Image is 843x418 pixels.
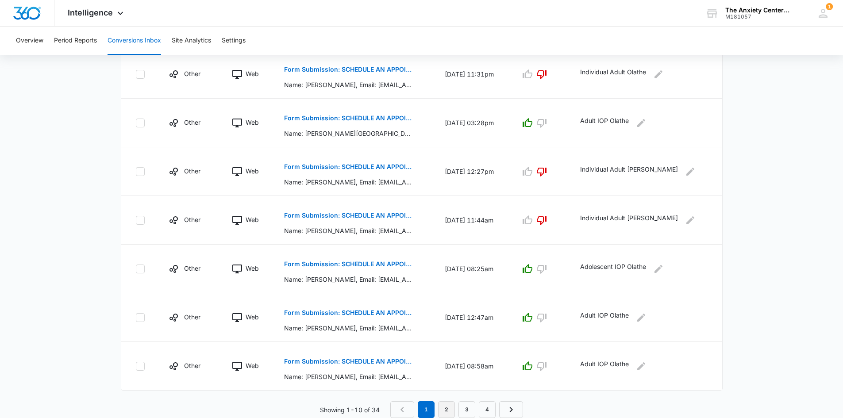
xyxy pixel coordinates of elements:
p: Name: [PERSON_NAME], Email: [EMAIL_ADDRESS][DOMAIN_NAME], Phone: [PHONE_NUMBER], Location: [GEOGR... [284,80,413,89]
p: Web [246,69,259,78]
p: Adolescent IOP Olathe [580,262,646,276]
button: Form Submission: SCHEDULE AN APPOINTMENT [284,156,413,177]
p: Adult IOP Olathe [580,359,629,373]
p: Other [184,361,200,370]
p: Showing 1-10 of 34 [320,405,380,414]
p: Adult IOP Olathe [580,311,629,325]
td: [DATE] 12:47am [434,293,510,342]
p: Web [246,361,259,370]
p: Name: [PERSON_NAME], Email: [EMAIL_ADDRESS][DOMAIN_NAME], Phone: [PHONE_NUMBER], Location: [PERSO... [284,177,413,187]
p: Form Submission: SCHEDULE AN APPOINTMENT [284,115,413,121]
button: Edit Comments [683,213,697,227]
td: [DATE] 03:28pm [434,99,510,147]
td: [DATE] 11:44am [434,196,510,245]
p: Other [184,264,200,273]
p: Web [246,264,259,273]
button: Edit Comments [683,165,697,179]
button: Form Submission: SCHEDULE AN APPOINTMENT [284,253,413,275]
p: Web [246,312,259,322]
p: Name: [PERSON_NAME], Email: [EMAIL_ADDRESS][DOMAIN_NAME], Phone: [PHONE_NUMBER], Location: [GEOGR... [284,275,413,284]
td: [DATE] 11:31pm [434,50,510,99]
button: Edit Comments [651,262,666,276]
button: Form Submission: SCHEDULE AN APPOINTMENT [284,107,413,129]
button: Edit Comments [634,116,648,130]
p: Name: [PERSON_NAME], Email: [EMAIL_ADDRESS][DOMAIN_NAME], Phone: [PHONE_NUMBER], Location: [GEOGR... [284,323,413,333]
p: Form Submission: SCHEDULE AN APPOINTMENT [284,261,413,267]
p: Individual Adult [PERSON_NAME] [580,165,678,179]
p: Name: [PERSON_NAME], Email: [EMAIL_ADDRESS][DOMAIN_NAME], Phone: [PHONE_NUMBER], Location: [GEOGR... [284,372,413,381]
p: Web [246,166,259,176]
p: Individual Adult Olathe [580,67,646,81]
p: Adult IOP Olathe [580,116,629,130]
a: Next Page [499,401,523,418]
p: Web [246,215,259,224]
nav: Pagination [390,401,523,418]
button: Edit Comments [651,67,666,81]
button: Form Submission: SCHEDULE AN APPOINTMENT [284,59,413,80]
p: Form Submission: SCHEDULE AN APPOINTMENT [284,212,413,219]
button: Form Submission: SCHEDULE AN APPOINTMENT [284,351,413,372]
div: account name [725,7,790,14]
p: Form Submission: SCHEDULE AN APPOINTMENT [284,66,413,73]
p: Other [184,118,200,127]
button: Form Submission: SCHEDULE AN APPOINTMENT [284,205,413,226]
p: Name: [PERSON_NAME], Email: [EMAIL_ADDRESS][DOMAIN_NAME], Phone: [PHONE_NUMBER], Location: [PERSO... [284,226,413,235]
button: Conversions Inbox [108,27,161,55]
button: Settings [222,27,246,55]
span: Intelligence [68,8,113,17]
button: Overview [16,27,43,55]
a: Page 2 [438,401,455,418]
p: Other [184,312,200,322]
p: Web [246,118,259,127]
button: Period Reports [54,27,97,55]
button: Edit Comments [634,311,648,325]
div: account id [725,14,790,20]
td: [DATE] 12:27pm [434,147,510,196]
div: notifications count [826,3,833,10]
p: Form Submission: SCHEDULE AN APPOINTMENT [284,358,413,364]
span: 1 [826,3,833,10]
td: [DATE] 08:25am [434,245,510,293]
p: Form Submission: SCHEDULE AN APPOINTMENT [284,310,413,316]
p: Individual Adult [PERSON_NAME] [580,213,678,227]
a: Page 3 [458,401,475,418]
p: Other [184,215,200,224]
a: Page 4 [479,401,496,418]
em: 1 [418,401,435,418]
button: Edit Comments [634,359,648,373]
p: Form Submission: SCHEDULE AN APPOINTMENT [284,164,413,170]
p: Other [184,166,200,176]
button: Form Submission: SCHEDULE AN APPOINTMENT [284,302,413,323]
button: Site Analytics [172,27,211,55]
td: [DATE] 08:58am [434,342,510,391]
p: Other [184,69,200,78]
p: Name: [PERSON_NAME][GEOGRAPHIC_DATA], Email: [EMAIL_ADDRESS][DOMAIN_NAME], Phone: [PHONE_NUMBER],... [284,129,413,138]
